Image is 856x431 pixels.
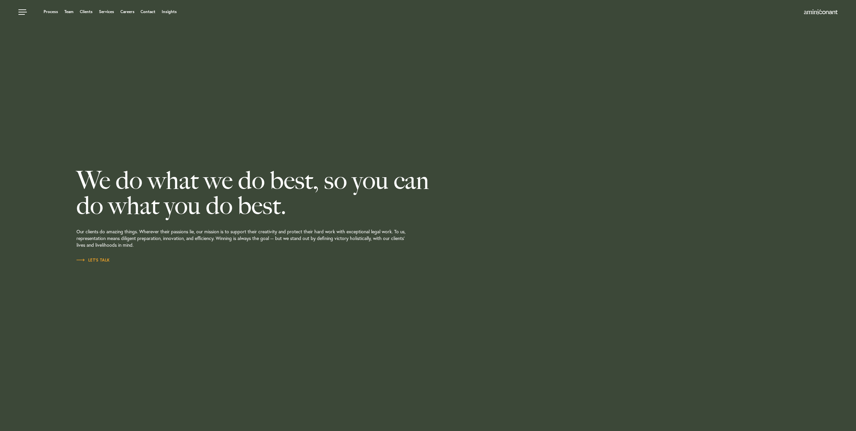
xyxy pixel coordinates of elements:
[162,10,177,14] a: Insights
[80,10,93,14] a: Clients
[76,218,494,257] p: Our clients do amazing things. Wherever their passions lie, our mission is to support their creat...
[76,257,110,264] a: Let’s Talk
[76,258,110,262] span: Let’s Talk
[804,9,838,15] img: Amini & Conant
[141,10,155,14] a: Contact
[44,10,58,14] a: Process
[120,10,135,14] a: Careers
[76,168,494,218] h2: We do what we do best, so you can do what you do best.
[99,10,114,14] a: Services
[64,10,73,14] a: Team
